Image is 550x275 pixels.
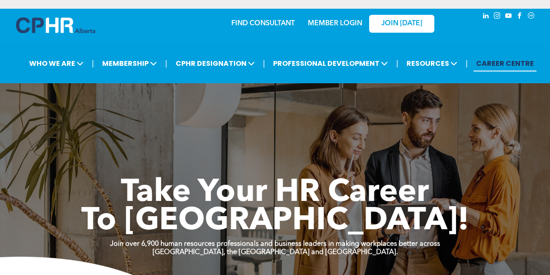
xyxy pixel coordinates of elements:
li: | [396,54,398,72]
a: youtube [504,11,513,23]
a: instagram [493,11,502,23]
span: MEMBERSHIP [100,55,160,71]
span: To [GEOGRAPHIC_DATA]! [81,206,469,237]
li: | [263,54,265,72]
li: | [466,54,468,72]
li: | [92,54,94,72]
a: Social network [527,11,536,23]
a: FIND CONSULTANT [231,20,295,27]
a: MEMBER LOGIN [308,20,362,27]
span: RESOURCES [404,55,460,71]
img: A blue and white logo for cp alberta [16,17,95,33]
a: JOIN [DATE] [369,15,434,33]
span: CPHR DESIGNATION [173,55,257,71]
span: PROFESSIONAL DEVELOPMENT [270,55,390,71]
li: | [165,54,167,72]
span: Take Your HR Career [121,177,429,209]
span: WHO WE ARE [27,55,86,71]
a: linkedin [481,11,491,23]
strong: [GEOGRAPHIC_DATA], the [GEOGRAPHIC_DATA] and [GEOGRAPHIC_DATA]. [153,249,398,256]
a: facebook [515,11,525,23]
a: CAREER CENTRE [473,55,537,71]
span: JOIN [DATE] [381,20,422,28]
strong: Join over 6,900 human resources professionals and business leaders in making workplaces better ac... [110,241,440,248]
